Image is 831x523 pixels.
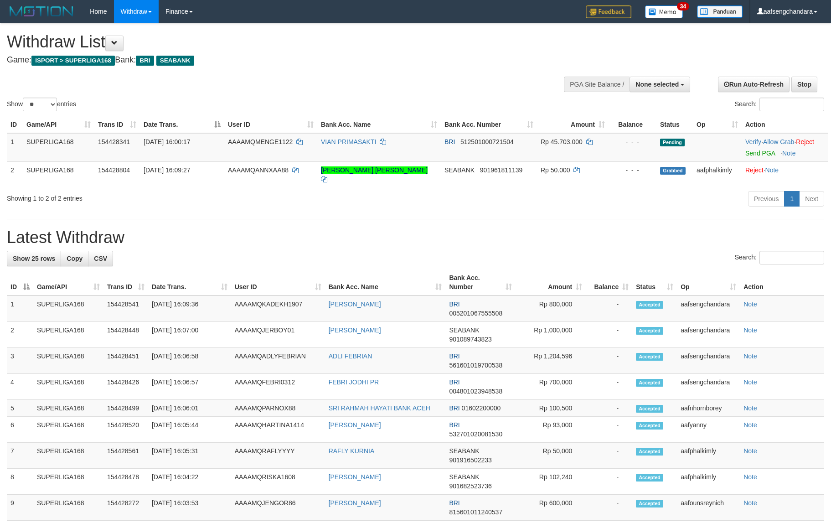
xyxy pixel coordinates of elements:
[516,348,586,374] td: Rp 1,204,596
[325,269,446,295] th: Bank Acc. Name: activate to sort column ascending
[449,362,502,369] span: Copy 561601019700538 to clipboard
[449,473,479,481] span: SEABANK
[677,443,740,469] td: aafphalkimly
[23,116,94,133] th: Game/API: activate to sort column ascending
[23,133,94,162] td: SUPERLIGA168
[329,499,381,507] a: [PERSON_NAME]
[329,447,375,455] a: RAFLY KURNIA
[317,116,441,133] th: Bank Acc. Name: activate to sort column ascending
[144,166,190,174] span: [DATE] 16:09:27
[148,348,231,374] td: [DATE] 16:06:58
[33,269,103,295] th: Game/API: activate to sort column ascending
[449,456,491,464] span: Copy 901916502233 to clipboard
[321,166,428,174] a: [PERSON_NAME] [PERSON_NAME]
[329,378,379,386] a: FEBRI JODHI PR
[677,2,689,10] span: 34
[516,443,586,469] td: Rp 50,000
[31,56,115,66] span: ISPORT > SUPERLIGA168
[33,322,103,348] td: SUPERLIGA168
[449,378,459,386] span: BRI
[743,300,757,308] a: Note
[677,295,740,322] td: aafsengchandara
[103,269,148,295] th: Trans ID: activate to sort column ascending
[231,400,325,417] td: AAAAMQPARNOX88
[745,166,764,174] a: Reject
[7,161,23,187] td: 2
[33,443,103,469] td: SUPERLIGA168
[586,322,632,348] td: -
[136,56,154,66] span: BRI
[462,404,501,412] span: Copy 01602200000 to clipboard
[449,430,502,438] span: Copy 532701020081530 to clipboard
[148,495,231,521] td: [DATE] 16:03:53
[740,269,824,295] th: Action
[23,98,57,111] select: Showentries
[660,139,685,146] span: Pending
[743,447,757,455] a: Note
[231,374,325,400] td: AAAAMQFEBRI0312
[33,469,103,495] td: SUPERLIGA168
[103,322,148,348] td: 154428448
[13,255,55,262] span: Show 25 rows
[564,77,630,92] div: PGA Site Balance /
[7,269,33,295] th: ID: activate to sort column descending
[693,116,742,133] th: Op: activate to sort column ascending
[586,5,631,18] img: Feedback.jpg
[321,138,376,145] a: VIAN PRIMASAKTI
[449,499,459,507] span: BRI
[636,500,663,507] span: Accepted
[33,495,103,521] td: SUPERLIGA168
[7,251,61,266] a: Show 25 rows
[541,166,570,174] span: Rp 50.000
[103,443,148,469] td: 154428561
[449,482,491,490] span: Copy 901682523736 to clipboard
[784,191,800,207] a: 1
[231,322,325,348] td: AAAAMQJERBOY01
[329,404,430,412] a: SRI RAHMAH HAYATI BANK ACEH
[231,443,325,469] td: AAAAMQRAFLYYYY
[635,81,679,88] span: None selected
[516,374,586,400] td: Rp 700,000
[718,77,790,92] a: Run Auto-Refresh
[748,191,785,207] a: Previous
[449,404,459,412] span: BRI
[148,269,231,295] th: Date Trans.: activate to sort column ascending
[612,166,653,175] div: - - -
[444,138,455,145] span: BRI
[148,295,231,322] td: [DATE] 16:09:36
[645,5,683,18] img: Button%20Memo.svg
[791,77,817,92] a: Stop
[33,295,103,322] td: SUPERLIGA168
[763,138,794,145] a: Allow Grab
[693,161,742,187] td: aafphalkimly
[7,133,23,162] td: 1
[7,98,76,111] label: Show entries
[632,269,677,295] th: Status: activate to sort column ascending
[445,269,516,295] th: Bank Acc. Number: activate to sort column ascending
[231,348,325,374] td: AAAAMQADLYFEBRIAN
[735,251,824,264] label: Search:
[743,499,757,507] a: Note
[33,417,103,443] td: SUPERLIGA168
[796,138,814,145] a: Reject
[224,116,317,133] th: User ID: activate to sort column ascending
[516,469,586,495] td: Rp 102,240
[449,352,459,360] span: BRI
[7,322,33,348] td: 2
[742,133,828,162] td: · ·
[7,495,33,521] td: 9
[7,56,545,65] h4: Game: Bank:
[449,336,491,343] span: Copy 901089743823 to clipboard
[636,405,663,413] span: Accepted
[103,417,148,443] td: 154428520
[782,150,796,157] a: Note
[660,167,686,175] span: Grabbed
[742,116,828,133] th: Action
[636,327,663,335] span: Accepted
[677,400,740,417] td: aafnhornborey
[88,251,113,266] a: CSV
[441,116,537,133] th: Bank Acc. Number: activate to sort column ascending
[636,448,663,456] span: Accepted
[7,469,33,495] td: 8
[677,417,740,443] td: aafyanny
